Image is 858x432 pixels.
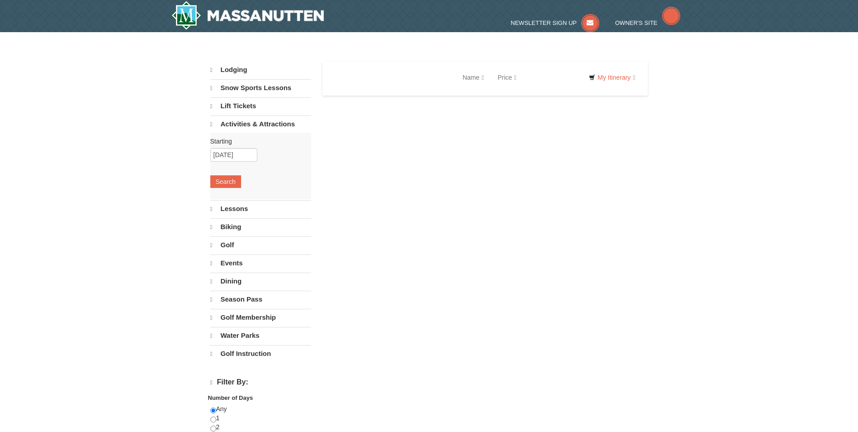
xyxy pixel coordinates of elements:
[171,1,324,30] img: Massanutten Resort Logo
[210,218,311,235] a: Biking
[210,79,311,96] a: Snow Sports Lessons
[210,254,311,272] a: Events
[210,200,311,217] a: Lessons
[210,345,311,362] a: Golf Instruction
[615,19,658,26] span: Owner's Site
[210,236,311,254] a: Golf
[615,19,680,26] a: Owner's Site
[210,327,311,344] a: Water Parks
[208,394,253,401] strong: Number of Days
[171,1,324,30] a: Massanutten Resort
[456,68,491,86] a: Name
[210,291,311,308] a: Season Pass
[210,273,311,290] a: Dining
[210,137,304,146] label: Starting
[210,62,311,78] a: Lodging
[511,19,599,26] a: Newsletter Sign Up
[210,97,311,115] a: Lift Tickets
[491,68,523,86] a: Price
[210,378,311,387] h4: Filter By:
[210,175,241,188] button: Search
[210,309,311,326] a: Golf Membership
[511,19,577,26] span: Newsletter Sign Up
[210,115,311,133] a: Activities & Attractions
[583,71,641,84] a: My Itinerary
